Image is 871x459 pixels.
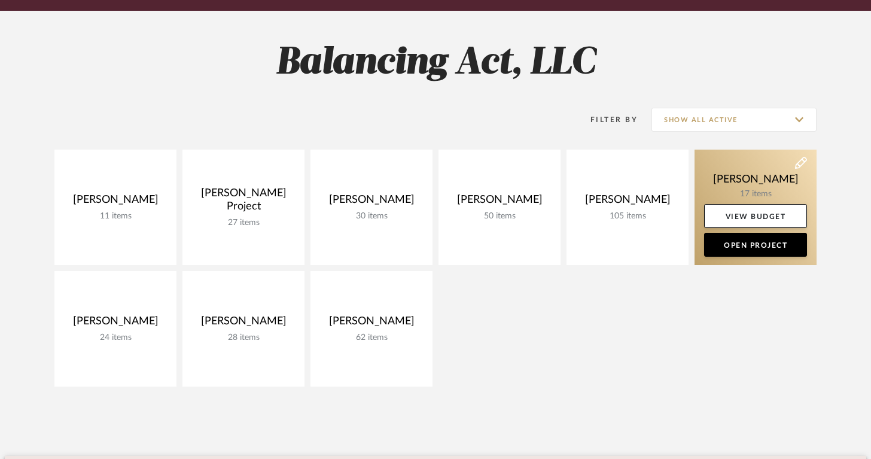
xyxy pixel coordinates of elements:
div: [PERSON_NAME] [320,315,423,333]
div: 28 items [192,333,295,343]
div: 105 items [576,211,679,221]
div: [PERSON_NAME] [64,315,167,333]
div: [PERSON_NAME] [448,193,551,211]
div: 24 items [64,333,167,343]
div: [PERSON_NAME] [192,315,295,333]
div: [PERSON_NAME] Project [192,187,295,218]
div: [PERSON_NAME] [576,193,679,211]
div: [PERSON_NAME] [320,193,423,211]
div: [PERSON_NAME] [64,193,167,211]
div: 50 items [448,211,551,221]
div: 11 items [64,211,167,221]
div: 30 items [320,211,423,221]
div: 62 items [320,333,423,343]
div: 27 items [192,218,295,228]
div: Filter By [575,114,638,126]
a: Open Project [704,233,807,257]
h2: Balancing Act, LLC [5,41,866,86]
a: View Budget [704,204,807,228]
